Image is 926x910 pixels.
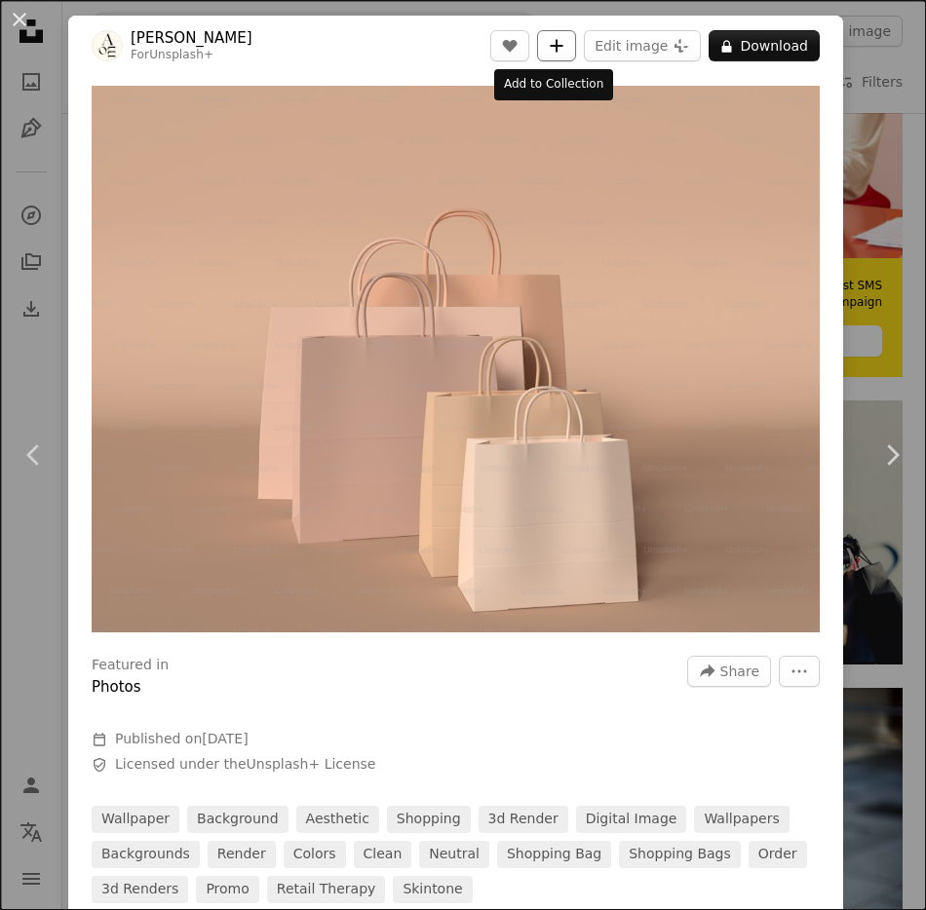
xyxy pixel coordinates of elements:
a: promo [196,876,258,903]
a: Unsplash+ [149,48,213,61]
img: a group of bags sitting next to each other [92,86,820,632]
div: For [131,48,252,63]
time: January 5, 2023 at 1:03:52 AM EST [202,731,248,746]
a: backgrounds [92,841,200,868]
div: Sort A > Z [8,45,918,62]
a: neutral [419,841,489,868]
a: shopping [387,806,471,833]
div: Add to Collection [494,69,613,100]
div: Options [8,115,918,133]
a: shopping bags [619,841,741,868]
button: Zoom in on this image [92,86,820,632]
div: Sort New > Old [8,62,918,80]
a: background [187,806,289,833]
a: Photos [92,678,141,696]
div: Home [8,8,407,25]
a: retail therapy [267,876,386,903]
a: colors [284,841,346,868]
a: shopping bag [497,841,611,868]
span: Licensed under the [115,755,375,775]
a: clean [354,841,412,868]
div: Move To ... [8,80,918,97]
span: Share [720,657,759,686]
h3: Featured in [92,656,169,675]
a: order [749,841,807,868]
button: Share this image [687,656,771,687]
button: Download [709,30,820,61]
button: More Actions [779,656,820,687]
a: 3d render [479,806,568,833]
a: aesthetic [296,806,379,833]
button: Edit image [584,30,701,61]
a: wallpapers [694,806,789,833]
a: [PERSON_NAME] [131,28,252,48]
span: Published on [115,731,249,746]
a: 3d renders [92,876,188,903]
a: Next [858,361,926,549]
a: render [208,841,276,868]
button: Like [490,30,529,61]
div: Delete [8,97,918,115]
button: Add to Collection [537,30,576,61]
a: Unsplash+ License [247,756,376,772]
div: Sign out [8,133,918,150]
a: wallpaper [92,806,179,833]
a: skintone [393,876,472,903]
img: Go to Allison Saeng's profile [92,30,123,61]
a: digital image [576,806,687,833]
